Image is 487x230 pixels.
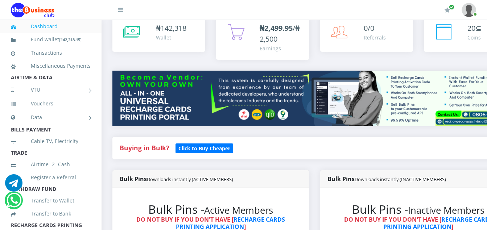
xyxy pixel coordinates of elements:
a: Fund wallet[142,318.15] [11,31,91,48]
a: ₦142,318 Wallet [112,16,205,52]
div: Referrals [364,34,386,41]
a: Miscellaneous Payments [11,58,91,74]
small: Downloads instantly (INACTIVE MEMBERS) [355,176,446,183]
a: Chat for support [5,180,22,192]
i: Renew/Upgrade Subscription [445,7,450,13]
a: Click to Buy Cheaper [176,143,233,152]
strong: Bulk Pins [327,175,446,183]
a: ₦2,499.95/₦2,500 Earnings [216,16,309,60]
a: Transfer to Bank [11,205,91,222]
a: Dashboard [11,18,91,35]
b: 142,318.15 [61,37,80,42]
span: Renew/Upgrade Subscription [449,4,454,10]
a: Transfer to Wallet [11,192,91,209]
a: VTU [11,81,91,99]
img: User [462,3,476,17]
a: Transactions [11,45,91,61]
small: Downloads instantly (ACTIVE MEMBERS) [147,176,233,183]
div: ₦ [156,23,186,34]
small: Active Members [204,204,273,217]
img: Logo [11,3,54,17]
strong: Bulk Pins [120,175,233,183]
a: Data [11,108,91,126]
b: ₦2,499.95 [260,23,293,33]
b: Click to Buy Cheaper [178,145,230,152]
div: Wallet [156,34,186,41]
span: /₦2,500 [260,23,300,44]
a: Cable TV, Electricity [11,133,91,150]
span: 0/0 [364,23,374,33]
div: Earnings [260,45,302,52]
a: 0/0 Referrals [320,16,413,52]
h2: Bulk Pins - [127,202,295,216]
strong: Buying in Bulk? [120,143,169,152]
span: 142,318 [161,23,186,33]
a: Vouchers [11,95,91,112]
small: Inactive Members [408,204,484,217]
div: Coins [467,34,482,41]
a: Chat for support [7,197,21,209]
a: Airtime -2- Cash [11,156,91,173]
small: [ ] [59,37,82,42]
div: ⊆ [467,23,482,34]
span: 20 [467,23,475,33]
a: Register a Referral [11,169,91,186]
